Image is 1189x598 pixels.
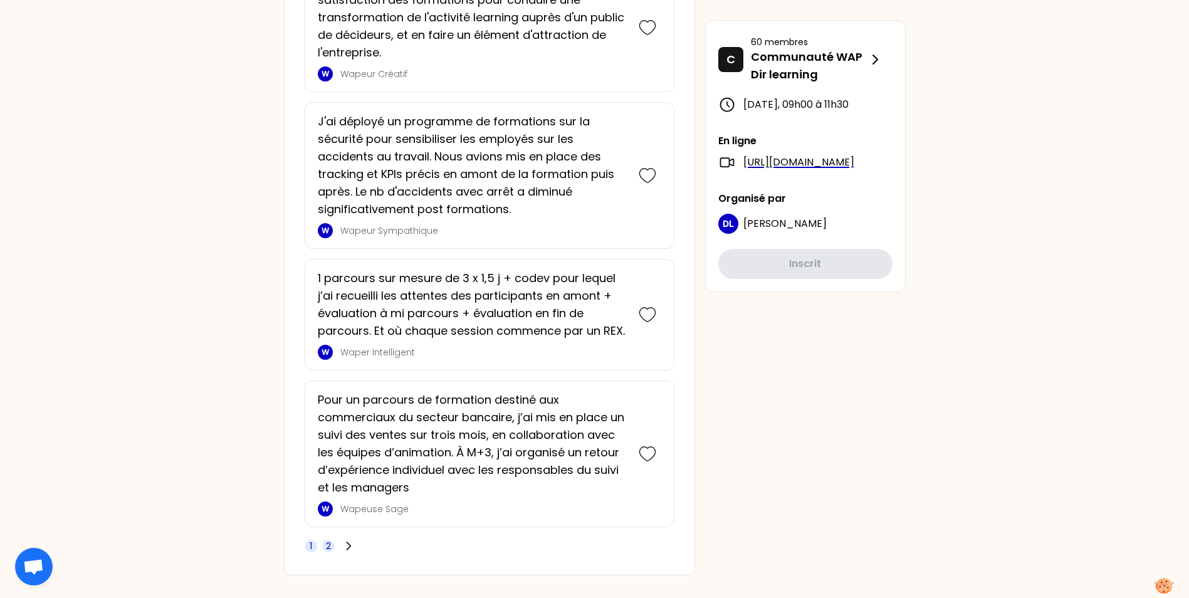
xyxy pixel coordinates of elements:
[751,36,867,48] p: 60 membres
[743,155,854,170] a: [URL][DOMAIN_NAME]
[340,503,626,515] p: Wapeuse Sage
[340,224,626,237] p: Wapeur Sympathique
[322,347,329,357] p: W
[318,391,626,496] p: Pour un parcours de formation destiné aux commerciaux du secteur bancaire, j’ai mis en place un s...
[318,270,626,340] p: 1 parcours sur mesure de 3 x 1,5 j + codev pour lequel j’ai recueilli les attentes des participan...
[723,218,734,230] p: DL
[743,216,827,231] span: [PERSON_NAME]
[718,191,893,206] p: Organisé par
[726,51,735,68] p: C
[322,226,329,236] p: W
[718,249,893,279] button: Inscrit
[340,68,626,80] p: Wapeur Créatif
[718,134,893,149] p: En ligne
[310,540,312,552] span: 1
[322,69,329,79] p: W
[751,48,867,83] p: Communauté WAP Dir learning
[326,540,331,552] span: 2
[318,113,626,218] p: J'ai déployé un programme de formations sur la sécurité pour sensibiliser les employés sur les ac...
[718,96,893,113] div: [DATE] , 09h00 à 11h30
[340,346,626,359] p: Waper Intelligent
[15,548,53,585] div: Open chat
[322,504,329,514] p: W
